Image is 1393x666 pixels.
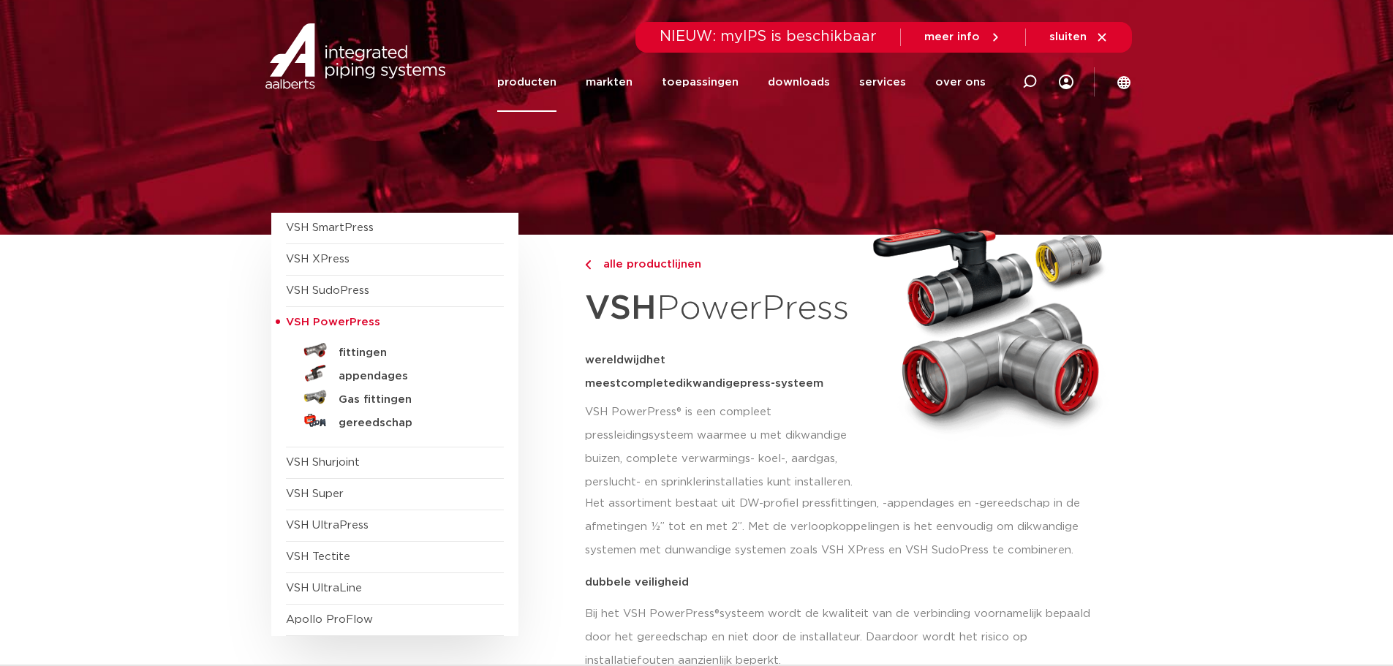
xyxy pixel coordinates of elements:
[286,614,373,625] a: Apollo ProFlow
[339,417,483,430] h5: gereedschap
[740,378,823,389] span: press-systeem
[585,492,1113,562] p: Het assortiment bestaat uit DW-profiel pressfittingen, -appendages en -gereedschap in de afmeting...
[586,53,633,112] a: markten
[339,393,483,406] h5: Gas fittingen
[924,31,980,42] span: meer info
[286,520,369,531] a: VSH UltraPress
[1059,53,1073,112] div: my IPS
[1049,31,1087,42] span: sluiten
[286,385,504,409] a: Gas fittingen
[676,378,740,389] span: dikwandige
[585,292,657,325] strong: VSH
[585,608,714,619] span: Bij het VSH PowerPress
[585,281,859,337] h1: PowerPress
[286,583,362,594] a: VSH UltraLine
[286,338,504,362] a: fittingen
[286,457,360,468] a: VSH Shurjoint
[859,53,906,112] a: services
[286,362,504,385] a: appendages
[286,254,350,265] a: VSH XPress
[662,53,739,112] a: toepassingen
[585,355,646,366] span: wereldwijd
[497,53,986,112] nav: Menu
[714,608,720,619] span: ®
[585,401,859,494] p: VSH PowerPress® is een compleet pressleidingsysteem waarmee u met dikwandige buizen, complete ver...
[339,347,483,360] h5: fittingen
[585,577,1113,588] p: dubbele veiligheid
[594,259,701,270] span: alle productlijnen
[585,355,665,389] span: het meest
[935,53,986,112] a: over ons
[286,409,504,432] a: gereedschap
[497,53,556,112] a: producten
[286,285,369,296] a: VSH SudoPress
[286,488,344,499] a: VSH Super
[286,317,380,328] span: VSH PowerPress
[660,29,877,44] span: NIEUW: myIPS is beschikbaar
[1049,31,1109,44] a: sluiten
[286,222,374,233] a: VSH SmartPress
[585,608,1090,666] span: systeem wordt de kwaliteit van de verbinding voornamelijk bepaald door het gereedschap en niet do...
[585,260,591,270] img: chevron-right.svg
[339,370,483,383] h5: appendages
[924,31,1002,44] a: meer info
[768,53,830,112] a: downloads
[286,551,350,562] a: VSH Tectite
[585,256,859,273] a: alle productlijnen
[621,378,676,389] span: complete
